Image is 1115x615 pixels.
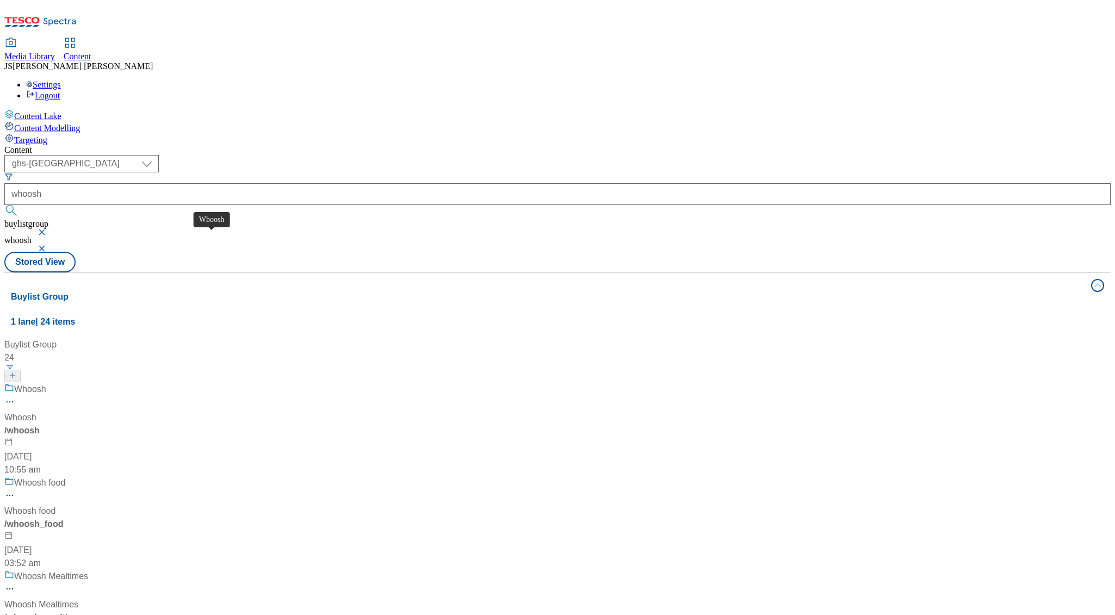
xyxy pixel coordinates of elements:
div: [DATE] [4,544,144,557]
a: Settings [26,80,61,89]
div: 24 [4,351,144,364]
div: Whoosh Mealtimes [14,570,88,583]
span: JS [4,61,13,71]
span: whoosh [4,235,32,245]
div: Whoosh [4,411,36,424]
div: Content [4,145,1111,155]
span: / whoosh_food [4,519,63,529]
span: Media Library [4,52,55,61]
a: Targeting [4,133,1111,145]
span: Content [64,52,91,61]
span: buylistgroup [4,219,48,228]
span: Content Lake [14,111,61,121]
div: 03:52 am [4,557,144,570]
input: Search [4,183,1111,205]
a: Content [64,39,91,61]
a: Content Lake [4,109,1111,121]
button: Buylist Group1 lane| 24 items [4,273,1111,334]
div: Whoosh [14,383,46,396]
span: Targeting [14,135,47,145]
svg: Search Filters [4,172,13,181]
div: [DATE] [4,450,144,463]
a: Media Library [4,39,55,61]
span: 1 lane | 24 items [11,317,75,326]
div: Whoosh food [4,505,55,518]
button: Stored View [4,252,76,272]
a: Logout [26,91,60,100]
span: Content Modelling [14,123,80,133]
span: [PERSON_NAME] [PERSON_NAME] [13,61,153,71]
h4: Buylist Group [11,290,1085,303]
div: 10:55 am [4,463,144,476]
div: Buylist Group [4,338,144,351]
div: Whoosh food [14,476,65,489]
span: / whoosh [4,426,40,435]
div: Whoosh Mealtimes [4,598,78,611]
a: Content Modelling [4,121,1111,133]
